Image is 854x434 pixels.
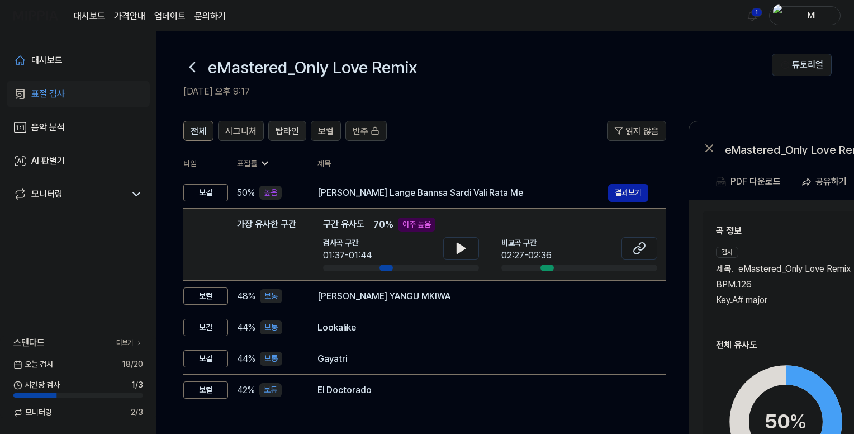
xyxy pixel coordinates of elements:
[31,54,63,67] div: 대시보드
[323,237,372,249] span: 검사곡 구간
[237,218,296,271] div: 가장 유사한 구간
[259,186,282,200] div: 높음
[31,154,65,168] div: AI 판별기
[317,321,648,334] div: Lookalike
[751,8,762,17] div: 1
[183,184,228,201] div: 보컬
[260,289,282,303] div: 보통
[317,352,648,366] div: Gayatri
[237,352,255,366] span: 44 %
[501,249,552,262] div: 02:27-02:36
[276,125,299,138] span: 탑라인
[237,384,255,397] span: 42 %
[772,54,832,76] button: 튜토리얼
[323,249,372,262] div: 01:37-01:44
[608,184,648,202] button: 결과보기
[323,218,364,232] span: 구간 유사도
[31,187,63,201] div: 모니터링
[716,247,738,258] div: 검사
[260,352,282,366] div: 보통
[183,287,228,305] div: 보컬
[131,407,143,418] span: 2 / 3
[815,174,847,189] div: 공유하기
[191,125,206,138] span: 전체
[7,47,150,74] a: 대시보드
[13,379,60,391] span: 시간당 검사
[74,10,105,23] a: 대시보드
[738,262,851,276] span: eMastered_Only Love Remix
[7,114,150,141] a: 음악 분석
[7,81,150,107] a: 표절 검사
[114,10,145,23] button: 가격안내
[716,177,726,187] img: PDF Download
[225,125,257,138] span: 시그니처
[317,290,648,303] div: [PERSON_NAME] YANGU MKIWA
[183,319,228,336] div: 보컬
[13,336,45,350] span: 스탠다드
[122,358,143,370] span: 18 / 20
[716,262,734,276] span: 제목 .
[317,150,666,177] th: 제목
[781,60,790,69] img: Help
[318,125,334,138] span: 보컬
[237,158,300,169] div: 표절률
[501,237,552,249] span: 비교곡 구간
[789,409,807,433] span: %
[625,125,659,138] span: 읽지 않음
[743,7,761,25] button: 알림1
[31,87,65,101] div: 표절 검사
[183,85,772,98] h2: [DATE] 오후 9:17
[237,321,255,334] span: 44 %
[317,384,648,397] div: El Doctorado
[353,125,368,138] span: 반주
[714,171,783,193] button: PDF 다운로드
[730,174,781,189] div: PDF 다운로드
[237,186,255,200] span: 50 %
[311,121,341,141] button: 보컬
[607,121,666,141] button: 읽지 않음
[746,9,759,22] img: 알림
[7,148,150,174] a: AI 판별기
[183,350,228,367] div: 보컬
[773,4,786,27] img: profile
[237,290,255,303] span: 48 %
[373,218,393,232] span: 70 %
[218,121,264,141] button: 시그니처
[13,407,52,418] span: 모니터링
[208,55,417,80] h1: eMastered_Only Love Remix
[154,10,186,23] a: 업데이트
[116,338,143,348] a: 더보기
[790,9,833,21] div: Ml
[317,186,608,200] div: [PERSON_NAME] Lange Bannsa Sardi Vali Rata Me
[13,358,53,370] span: 오늘 검사
[398,218,435,232] div: 아주 높음
[345,121,387,141] button: 반주
[268,121,306,141] button: 탑라인
[260,320,282,334] div: 보통
[13,187,125,201] a: 모니터링
[31,121,65,134] div: 음악 분석
[183,381,228,399] div: 보컬
[769,6,841,25] button: profileMl
[131,379,143,391] span: 1 / 3
[183,150,228,177] th: 타입
[183,121,214,141] button: 전체
[259,383,282,397] div: 보통
[194,10,226,23] a: 문의하기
